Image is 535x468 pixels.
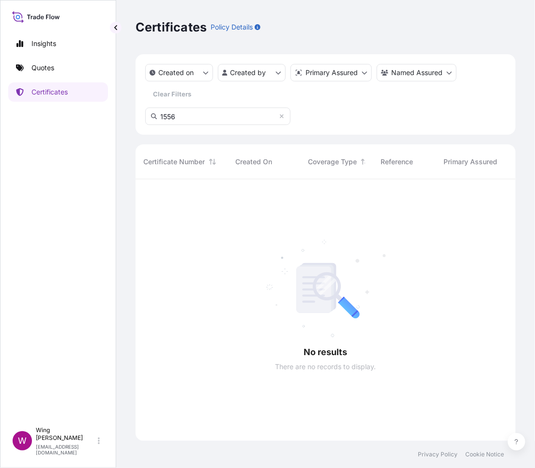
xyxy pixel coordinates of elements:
p: Policy Details [211,22,253,32]
button: createdBy Filter options [218,64,286,81]
button: Sort [207,156,218,168]
span: Primary Assured [443,157,497,167]
span: Certificate Number [143,157,205,167]
button: createdOn Filter options [145,64,213,81]
button: distributor Filter options [290,64,372,81]
p: Created on [158,68,194,78]
span: Created On [235,157,272,167]
p: Quotes [31,63,54,73]
button: Clear Filters [145,86,199,102]
button: cargoOwner Filter options [377,64,457,81]
p: Created by [230,68,266,78]
span: Reference [381,157,413,167]
p: Primary Assured [306,68,358,78]
p: Certificates [136,19,207,35]
p: Clear Filters [153,89,192,99]
span: Coverage Type [308,157,357,167]
p: Insights [31,39,56,48]
p: Named Assured [391,68,443,78]
a: Privacy Policy [418,451,458,458]
p: [EMAIL_ADDRESS][DOMAIN_NAME] [36,444,96,455]
a: Insights [8,34,108,53]
span: W [18,436,27,446]
p: Wing [PERSON_NAME] [36,426,96,442]
p: Certificates [31,87,68,97]
button: Sort [359,156,370,168]
input: Search Certificate or Reference... [145,108,290,125]
a: Certificates [8,82,108,102]
a: Cookie Notice [465,451,504,458]
a: Quotes [8,58,108,78]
